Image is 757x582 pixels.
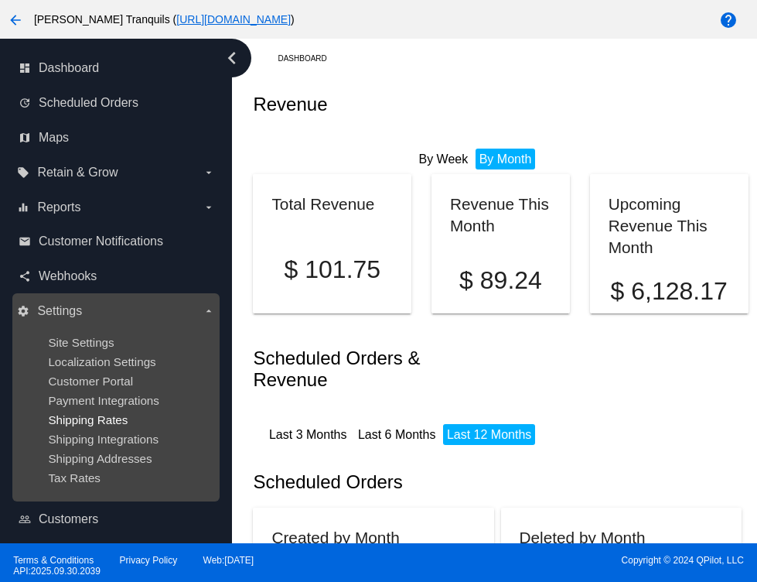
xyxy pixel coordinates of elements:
[269,428,347,441] a: Last 3 Months
[19,235,31,248] i: email
[6,11,25,29] mat-icon: arrow_back
[37,166,118,180] span: Retain & Grow
[120,555,178,566] a: Privacy Policy
[39,512,98,526] span: Customers
[203,166,215,179] i: arrow_drop_down
[203,305,215,317] i: arrow_drop_down
[19,62,31,74] i: dashboard
[17,201,29,214] i: equalizer
[450,266,551,295] p: $ 89.24
[520,529,646,546] h2: Deleted by Month
[719,11,738,29] mat-icon: help
[450,195,549,235] h2: Revenue This Month
[19,507,215,532] a: people_outline Customers
[278,46,340,70] a: Dashboard
[253,94,500,115] h2: Revenue
[48,355,155,368] a: Localization Settings
[39,96,138,110] span: Scheduled Orders
[48,413,128,426] a: Shipping Rates
[19,132,31,144] i: map
[253,471,500,493] h2: Scheduled Orders
[19,56,215,80] a: dashboard Dashboard
[48,375,133,388] a: Customer Portal
[392,555,744,566] span: Copyright © 2024 QPilot, LLC
[34,13,295,26] span: [PERSON_NAME] Tranquils ( )
[271,195,374,213] h2: Total Revenue
[476,149,536,169] li: By Month
[19,229,215,254] a: email Customer Notifications
[13,555,94,566] a: Terms & Conditions
[48,471,101,484] a: Tax Rates
[19,91,215,115] a: update Scheduled Orders
[19,97,31,109] i: update
[203,201,215,214] i: arrow_drop_down
[37,304,82,318] span: Settings
[220,46,244,70] i: chevron_left
[17,305,29,317] i: settings
[609,277,730,306] p: $ 6,128.17
[447,428,531,441] a: Last 12 Months
[19,264,215,289] a: share Webhooks
[609,195,708,256] h2: Upcoming Revenue This Month
[39,235,163,248] span: Customer Notifications
[37,200,80,214] span: Reports
[253,347,500,391] h2: Scheduled Orders & Revenue
[19,125,215,150] a: map Maps
[358,428,436,441] a: Last 6 Months
[39,269,97,283] span: Webhooks
[176,13,291,26] a: [URL][DOMAIN_NAME]
[13,555,254,577] a: Web:[DATE] API:2025.09.30.2039
[48,394,159,407] a: Payment Integrations
[19,513,31,526] i: people_outline
[48,336,114,349] a: Site Settings
[48,433,159,446] a: Shipping Integrations
[17,166,29,179] i: local_offer
[271,529,399,546] h2: Created by Month
[39,131,69,145] span: Maps
[48,452,152,465] a: Shipping Addresses
[39,61,99,75] span: Dashboard
[415,149,472,169] li: By Week
[19,270,31,282] i: share
[271,255,393,284] p: $ 101.75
